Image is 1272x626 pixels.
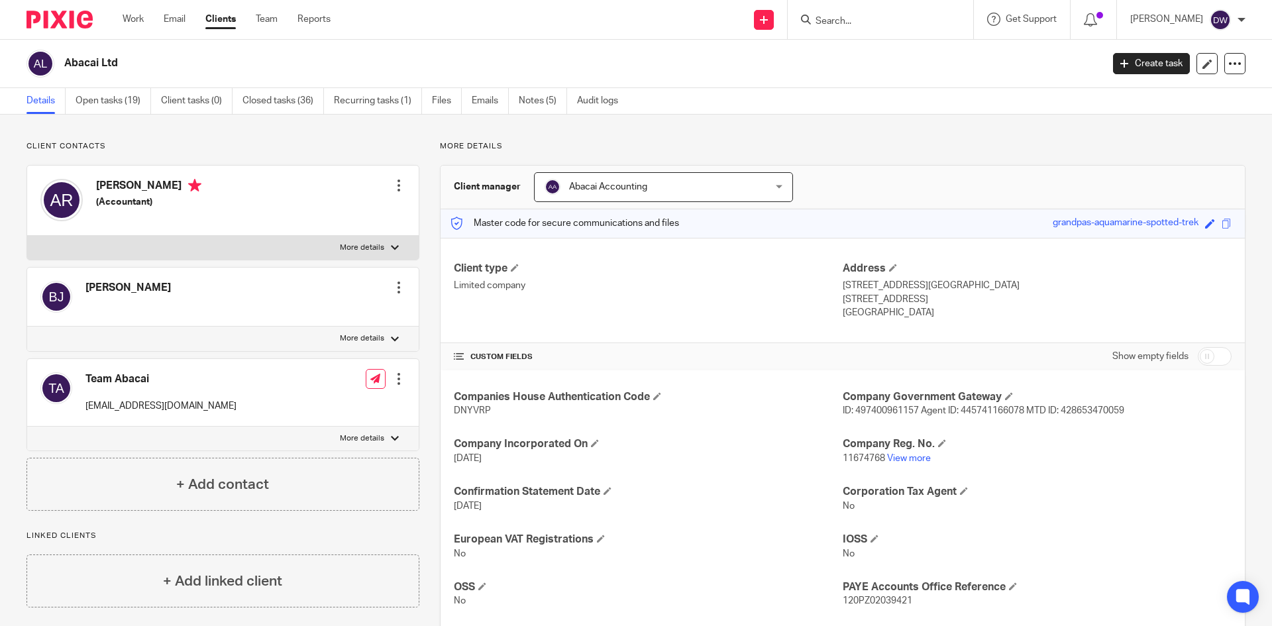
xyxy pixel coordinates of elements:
[85,399,237,413] p: [EMAIL_ADDRESS][DOMAIN_NAME]
[843,406,1124,415] span: ID: 497400961157 Agent ID: 445741166078 MTD ID: 428653470059
[85,281,171,295] h4: [PERSON_NAME]
[163,571,282,592] h4: + Add linked client
[843,437,1232,451] h4: Company Reg. No.
[123,13,144,26] a: Work
[85,372,237,386] h4: Team Abacai
[472,88,509,114] a: Emails
[340,333,384,344] p: More details
[26,88,66,114] a: Details
[432,88,462,114] a: Files
[454,596,466,605] span: No
[843,501,855,511] span: No
[164,13,185,26] a: Email
[440,141,1245,152] p: More details
[454,406,491,415] span: DNYVRP
[26,531,419,541] p: Linked clients
[161,88,233,114] a: Client tasks (0)
[1053,216,1198,231] div: grandpas-aquamarine-spotted-trek
[26,141,419,152] p: Client contacts
[454,580,843,594] h4: OSS
[1113,53,1190,74] a: Create task
[454,437,843,451] h4: Company Incorporated On
[454,454,482,463] span: [DATE]
[340,433,384,444] p: More details
[843,279,1232,292] p: [STREET_ADDRESS][GEOGRAPHIC_DATA]
[454,390,843,404] h4: Companies House Authentication Code
[450,217,679,230] p: Master code for secure communications and files
[454,279,843,292] p: Limited company
[843,596,912,605] span: 120PZ02039421
[843,293,1232,306] p: [STREET_ADDRESS]
[843,454,885,463] span: 11674768
[96,195,201,209] h5: (Accountant)
[843,580,1232,594] h4: PAYE Accounts Office Reference
[26,50,54,78] img: svg%3E
[205,13,236,26] a: Clients
[454,352,843,362] h4: CUSTOM FIELDS
[454,533,843,547] h4: European VAT Registrations
[40,372,72,404] img: svg%3E
[569,182,647,191] span: Abacai Accounting
[26,11,93,28] img: Pixie
[519,88,567,114] a: Notes (5)
[454,180,521,193] h3: Client manager
[843,533,1232,547] h4: IOSS
[334,88,422,114] a: Recurring tasks (1)
[40,179,83,221] img: svg%3E
[340,242,384,253] p: More details
[814,16,933,28] input: Search
[1006,15,1057,24] span: Get Support
[1210,9,1231,30] img: svg%3E
[454,501,482,511] span: [DATE]
[242,88,324,114] a: Closed tasks (36)
[843,390,1232,404] h4: Company Government Gateway
[454,262,843,276] h4: Client type
[188,179,201,192] i: Primary
[256,13,278,26] a: Team
[843,549,855,558] span: No
[454,549,466,558] span: No
[843,306,1232,319] p: [GEOGRAPHIC_DATA]
[76,88,151,114] a: Open tasks (19)
[176,474,269,495] h4: + Add contact
[843,485,1232,499] h4: Corporation Tax Agent
[40,281,72,313] img: svg%3E
[843,262,1232,276] h4: Address
[297,13,331,26] a: Reports
[1112,350,1189,363] label: Show empty fields
[887,454,931,463] a: View more
[454,485,843,499] h4: Confirmation Statement Date
[545,179,560,195] img: svg%3E
[577,88,628,114] a: Audit logs
[1130,13,1203,26] p: [PERSON_NAME]
[96,179,201,195] h4: [PERSON_NAME]
[64,56,887,70] h2: Abacai Ltd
